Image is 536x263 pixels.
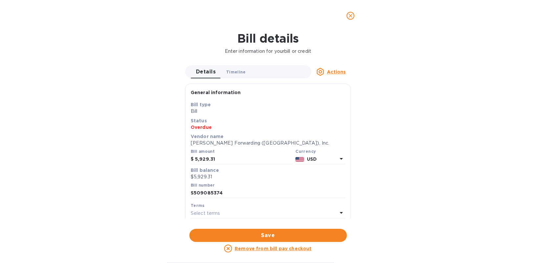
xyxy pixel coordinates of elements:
label: Bill number [191,183,214,187]
span: Timeline [226,69,246,75]
span: Details [196,67,216,76]
p: [PERSON_NAME] Forwarding ([GEOGRAPHIC_DATA]), Inc. [191,140,345,147]
p: Enter information for your bill or credit [5,48,531,55]
label: Bill amount [191,150,214,154]
b: Currency [295,149,316,154]
input: Enter bill number [191,188,345,198]
p: $5,929.31 [191,173,345,180]
u: Remove from bill pay checkout [235,246,311,251]
input: $ Enter bill amount [195,154,293,164]
b: General information [191,90,241,95]
b: Bill balance [191,168,219,173]
img: USD [295,157,304,162]
b: Bill type [191,102,211,107]
p: Select terms [191,210,220,217]
p: Bill [191,108,345,115]
u: Actions [327,69,346,74]
div: $ [191,154,195,164]
b: USD [307,156,317,162]
b: Vendor name [191,134,224,139]
b: Terms [191,203,205,208]
h1: Bill details [5,31,531,45]
button: close [343,8,358,24]
span: Save [195,232,342,239]
p: Overdue [191,124,345,131]
button: Save [189,229,347,242]
b: Status [191,118,207,123]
